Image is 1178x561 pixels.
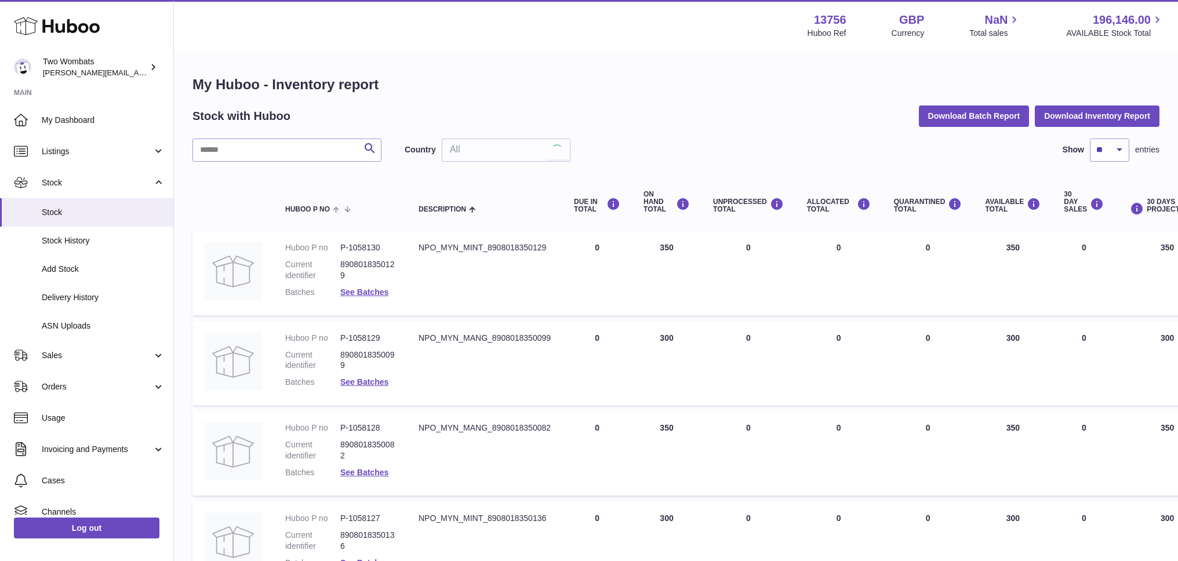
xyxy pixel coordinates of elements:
span: Invoicing and Payments [42,444,152,455]
td: 0 [1052,321,1115,406]
dt: Huboo P no [285,513,340,524]
dt: Huboo P no [285,333,340,344]
td: 0 [701,231,795,315]
img: product image [204,242,262,300]
dt: Batches [285,467,340,478]
div: NPO_MYN_MINT_8908018350136 [419,513,551,524]
span: Listings [42,146,152,157]
span: Usage [42,413,165,424]
td: 0 [562,231,632,315]
div: NPO_MYN_MINT_8908018350129 [419,242,551,253]
dd: 8908018350099 [340,349,395,371]
span: 0 [926,243,930,252]
dt: Huboo P no [285,242,340,253]
label: Show [1063,144,1084,155]
td: 350 [973,411,1052,496]
span: Cases [42,475,165,486]
div: DUE IN TOTAL [574,198,620,213]
td: 0 [1052,411,1115,496]
span: Stock [42,177,152,188]
span: Stock [42,207,165,218]
td: 300 [973,321,1052,406]
h1: My Huboo - Inventory report [192,75,1159,94]
button: Download Batch Report [919,105,1030,126]
dt: Current identifier [285,349,340,371]
dd: P-1058129 [340,333,395,344]
img: product image [204,422,262,480]
span: My Dashboard [42,115,165,126]
div: Two Wombats [43,56,147,78]
td: 0 [562,321,632,406]
span: entries [1135,144,1159,155]
div: NPO_MYN_MANG_8908018350099 [419,333,551,344]
span: NaN [984,12,1008,28]
img: adam.randall@twowombats.com [14,59,31,76]
span: 196,146.00 [1093,12,1151,28]
a: See Batches [340,468,388,477]
dd: P-1058130 [340,242,395,253]
dt: Batches [285,287,340,298]
td: 0 [701,321,795,406]
span: Sales [42,350,152,361]
div: ON HAND Total [643,191,690,214]
a: Log out [14,518,159,538]
dd: 8908018350082 [340,439,395,461]
dt: Current identifier [285,259,340,281]
td: 0 [795,231,882,315]
div: ALLOCATED Total [807,198,871,213]
span: AVAILABLE Stock Total [1066,28,1164,39]
a: 196,146.00 AVAILABLE Stock Total [1066,12,1164,39]
dt: Huboo P no [285,422,340,434]
div: Huboo Ref [808,28,846,39]
td: 0 [795,321,882,406]
span: Total sales [969,28,1021,39]
div: Currency [892,28,925,39]
td: 0 [562,411,632,496]
dt: Batches [285,377,340,388]
h2: Stock with Huboo [192,108,290,124]
td: 300 [632,321,701,406]
span: 0 [926,423,930,432]
span: Stock History [42,235,165,246]
span: ASN Uploads [42,320,165,331]
span: Orders [42,381,152,392]
span: Delivery History [42,292,165,303]
button: Download Inventory Report [1035,105,1159,126]
dt: Current identifier [285,439,340,461]
dd: P-1058127 [340,513,395,524]
dd: 8908018350129 [340,259,395,281]
div: NPO_MYN_MANG_8908018350082 [419,422,551,434]
td: 350 [632,411,701,496]
span: [PERSON_NAME][EMAIL_ADDRESS][PERSON_NAME][DOMAIN_NAME] [43,68,294,77]
td: 0 [1052,231,1115,315]
dt: Current identifier [285,530,340,552]
span: 0 [926,333,930,343]
td: 0 [795,411,882,496]
strong: 13756 [814,12,846,28]
span: Channels [42,507,165,518]
td: 350 [632,231,701,315]
div: 30 DAY SALES [1064,191,1104,214]
a: See Batches [340,287,388,297]
a: NaN Total sales [969,12,1021,39]
dd: P-1058128 [340,422,395,434]
img: product image [204,333,262,391]
span: 0 [926,513,930,523]
td: 350 [973,231,1052,315]
div: UNPROCESSED Total [713,198,784,213]
span: Add Stock [42,264,165,275]
td: 0 [701,411,795,496]
a: See Batches [340,377,388,387]
div: QUARANTINED Total [894,198,962,213]
span: Huboo P no [285,206,330,213]
div: AVAILABLE Total [985,198,1041,213]
strong: GBP [899,12,924,28]
dd: 8908018350136 [340,530,395,552]
label: Country [405,144,436,155]
span: Description [419,206,466,213]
